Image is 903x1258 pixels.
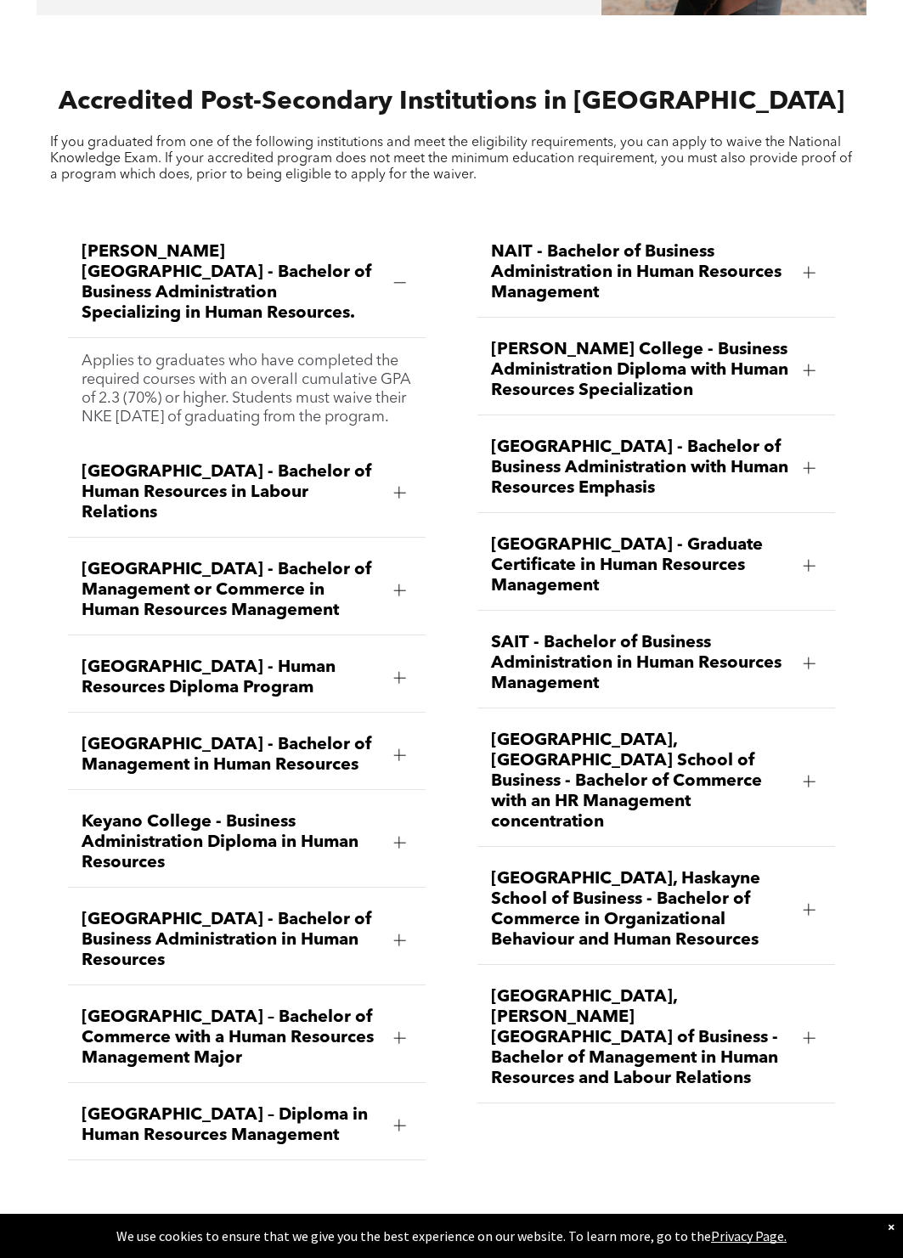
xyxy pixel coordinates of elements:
span: [GEOGRAPHIC_DATA] - Graduate Certificate in Human Resources Management [491,535,790,596]
span: [GEOGRAPHIC_DATA] - Bachelor of Business Administration in Human Resources [82,910,381,971]
span: Accredited Post-Secondary Institutions in [GEOGRAPHIC_DATA] [59,89,844,115]
span: [GEOGRAPHIC_DATA] - Bachelor of Human Resources in Labour Relations [82,462,381,523]
p: Applies to graduates who have completed the required courses with an overall cumulative GPA of 2.... [82,352,413,426]
span: [PERSON_NAME][GEOGRAPHIC_DATA] - Bachelor of Business Administration Specializing in Human Resour... [82,242,381,324]
span: [GEOGRAPHIC_DATA] – Diploma in Human Resources Management [82,1105,381,1146]
span: SAIT - Bachelor of Business Administration in Human Resources Management [491,633,790,694]
span: [GEOGRAPHIC_DATA] - Bachelor of Business Administration with Human Resources Emphasis [491,437,790,499]
span: [GEOGRAPHIC_DATA], [PERSON_NAME][GEOGRAPHIC_DATA] of Business - Bachelor of Management in Human R... [491,987,790,1089]
span: [PERSON_NAME] College - Business Administration Diploma with Human Resources Specialization [491,340,790,401]
span: [GEOGRAPHIC_DATA] - Bachelor of Management or Commerce in Human Resources Management [82,560,381,621]
span: NAIT - Bachelor of Business Administration in Human Resources Management [491,242,790,303]
span: [GEOGRAPHIC_DATA], Haskayne School of Business - Bachelor of Commerce in Organizational Behaviour... [491,869,790,951]
span: If you graduated from one of the following institutions and meet the eligibility requirements, yo... [50,136,852,182]
span: [GEOGRAPHIC_DATA] - Human Resources Diploma Program [82,657,381,698]
a: Privacy Page. [711,1227,787,1244]
span: Keyano College - Business Administration Diploma in Human Resources [82,812,381,873]
span: [GEOGRAPHIC_DATA] - Bachelor of Management in Human Resources [82,735,381,776]
span: [GEOGRAPHIC_DATA] – Bachelor of Commerce with a Human Resources Management Major [82,1007,381,1069]
span: [GEOGRAPHIC_DATA], [GEOGRAPHIC_DATA] School of Business - Bachelor of Commerce with an HR Managem... [491,731,790,832]
div: Dismiss notification [888,1218,895,1235]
